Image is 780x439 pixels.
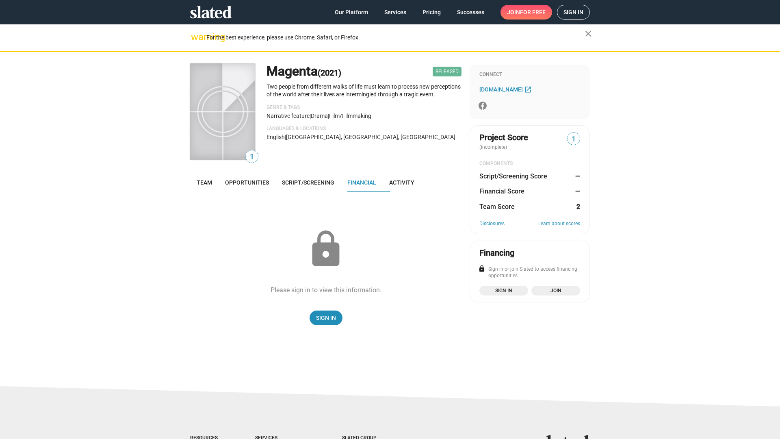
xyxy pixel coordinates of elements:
span: Narrative feature [266,113,310,119]
span: Sign in [484,287,523,295]
dt: Script/Screening Score [479,172,547,180]
span: (2021) [318,68,341,78]
span: | [328,113,329,119]
span: 1 [568,134,580,145]
div: Financing [479,248,514,259]
mat-icon: close [583,29,593,39]
span: Activity [389,179,414,186]
a: Learn about scores [538,221,580,227]
span: | [285,134,286,140]
mat-icon: warning [191,32,201,42]
span: Sign in [563,5,583,19]
a: [DOMAIN_NAME] [479,85,534,94]
a: Financial [341,173,383,192]
span: Financial [347,179,376,186]
dt: Team Score [479,202,515,211]
span: Our Platform [335,5,368,20]
dt: Financial Score [479,187,524,196]
a: Successes [451,5,491,20]
span: Join [536,287,575,295]
span: English [266,134,285,140]
span: 1 [246,152,258,163]
dd: — [572,172,580,180]
mat-icon: lock [305,229,346,269]
span: Opportunities [225,179,269,186]
dd: — [572,187,580,196]
div: For the best experience, please use Chrome, Safari, or Firefox. [206,32,585,43]
span: Project Score [479,132,528,143]
a: Script/Screening [275,173,341,192]
div: Connect [479,72,580,78]
span: Successes [457,5,484,20]
div: Please sign in to view this information. [271,286,381,294]
a: Disclosures [479,221,505,227]
p: Genre & Tags [266,104,461,111]
a: Joinfor free [500,5,552,20]
a: Sign in [557,5,590,20]
div: Sign in or join Slated to access financing opportunities. [479,266,580,279]
a: Sign In [310,311,342,325]
span: | [310,113,311,119]
span: Drama [311,113,328,119]
span: Pricing [422,5,441,20]
p: Two people from different walks of life must learn to process new perceptions of the world after ... [266,83,461,98]
h1: Magenta [266,63,341,80]
div: COMPONENTS [479,161,580,167]
a: Opportunities [219,173,275,192]
span: Sign In [316,311,336,325]
a: Sign in [479,286,528,296]
mat-icon: lock [478,265,485,272]
a: Our Platform [328,5,375,20]
span: [DOMAIN_NAME] [479,86,523,93]
span: for free [520,5,546,20]
dd: 2 [572,202,580,211]
span: Services [384,5,406,20]
span: [GEOGRAPHIC_DATA], [GEOGRAPHIC_DATA], [GEOGRAPHIC_DATA] [286,134,455,140]
span: film/filmmaking [329,113,371,119]
span: Team [197,179,212,186]
mat-icon: open_in_new [524,85,532,93]
a: Services [378,5,413,20]
span: (incomplete) [479,144,509,150]
a: Team [190,173,219,192]
span: Join [507,5,546,20]
p: Languages & Locations [266,126,461,132]
a: Pricing [416,5,447,20]
span: Released [433,67,461,76]
a: Activity [383,173,421,192]
span: Script/Screening [282,179,334,186]
a: Join [531,286,580,296]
